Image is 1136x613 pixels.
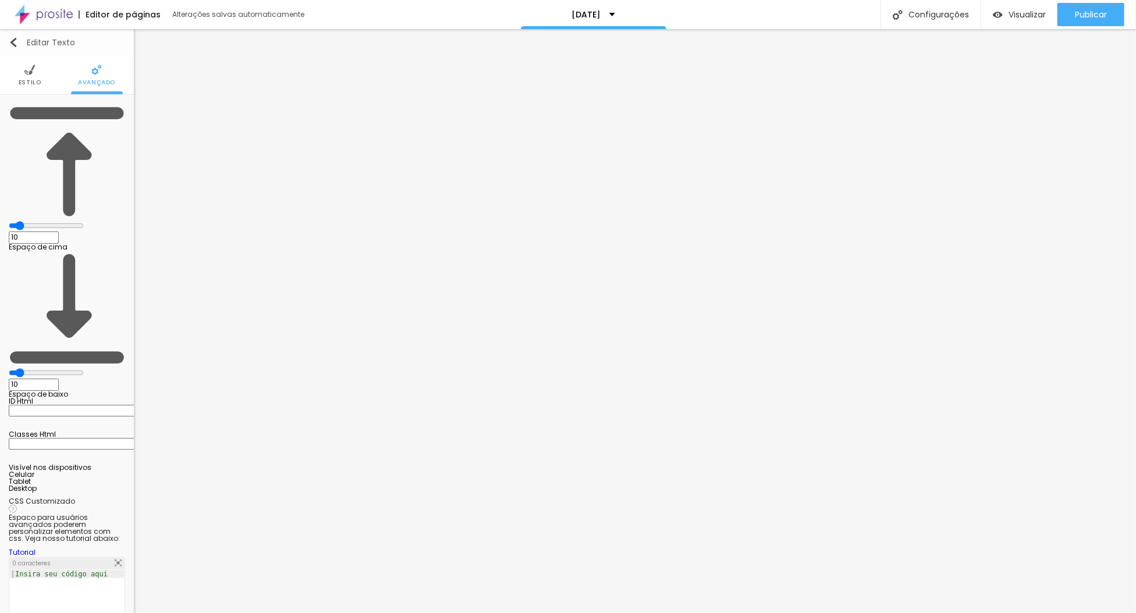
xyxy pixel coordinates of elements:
a: Tutorial [9,547,35,557]
p: [DATE] [571,10,601,19]
div: Alterações salvas automaticamente [172,11,306,18]
div: Editar Texto [9,38,75,47]
img: Icone [9,505,17,513]
iframe: Editor [134,29,1136,613]
div: Espaco para usuários avançados poderem personalizar elementos com css. Veja nosso tutorial abaixo: [9,514,125,556]
div: 0 caracteres [9,558,125,569]
div: Espaço de baixo [9,391,125,398]
div: Visível nos dispositivos [9,464,125,471]
img: Icone [24,65,35,75]
img: view-1.svg [993,10,1003,20]
img: Icone [893,10,903,20]
img: Icone [91,65,102,75]
div: Insira seu código aqui [10,570,113,578]
span: Estilo [19,80,41,85]
img: Icone [115,559,122,566]
img: Icone [9,104,125,220]
span: Avançado [78,80,115,85]
div: Editor de páginas [79,10,161,19]
img: Icone [9,251,125,367]
button: Publicar [1057,3,1124,26]
div: CSS Customizado [9,498,125,505]
button: Visualizar [981,3,1057,26]
div: Classes Html [9,431,125,438]
span: Tablet [9,476,31,486]
div: Espaço de cima [9,244,125,251]
img: Icone [9,38,18,47]
div: ID Html [9,398,125,405]
span: Visualizar [1009,10,1046,19]
span: Publicar [1075,10,1107,19]
span: Celular [9,469,34,479]
span: Desktop [9,483,37,493]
